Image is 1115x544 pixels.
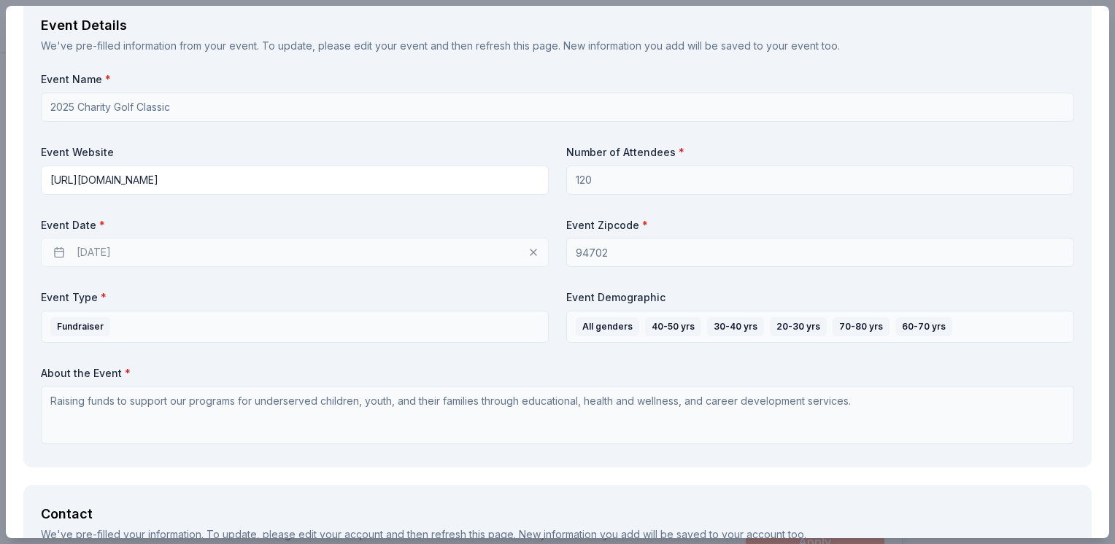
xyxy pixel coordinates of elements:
[41,14,1074,37] div: Event Details
[770,317,827,336] div: 20-30 yrs
[41,386,1074,444] textarea: Raising funds to support our programs for underserved children, youth, and their families through...
[566,290,1074,305] label: Event Demographic
[298,528,383,540] a: edit your account
[41,526,1074,543] div: We've pre-filled your information. To update, please and then refresh this page. New information ...
[41,145,549,160] label: Event Website
[566,218,1074,233] label: Event Zipcode
[41,311,549,343] button: Fundraiser
[41,72,1074,87] label: Event Name
[41,290,549,305] label: Event Type
[41,37,1074,55] div: We've pre-filled information from your event. To update, please edit your event and then refresh ...
[41,502,1074,526] div: Contact
[50,317,110,336] div: Fundraiser
[566,145,1074,160] label: Number of Attendees
[645,317,701,336] div: 40-50 yrs
[833,317,890,336] div: 70-80 yrs
[566,311,1074,343] button: All genders40-50 yrs30-40 yrs20-30 yrs70-80 yrs60-70 yrs
[41,366,1074,381] label: About the Event
[41,218,549,233] label: Event Date
[707,317,764,336] div: 30-40 yrs
[895,317,952,336] div: 60-70 yrs
[576,317,639,336] div: All genders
